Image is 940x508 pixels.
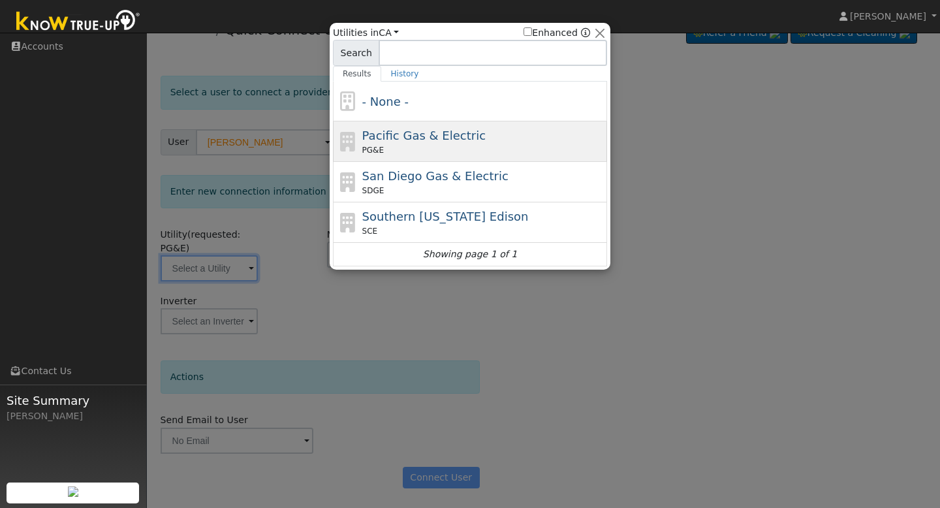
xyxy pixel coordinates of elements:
[362,185,384,197] span: SDGE
[362,225,378,237] span: SCE
[333,26,399,40] span: Utilities in
[7,409,140,423] div: [PERSON_NAME]
[68,486,78,497] img: retrieve
[524,27,532,36] input: Enhanced
[362,210,529,223] span: Southern [US_STATE] Edison
[381,66,429,82] a: History
[362,129,486,142] span: Pacific Gas & Electric
[379,27,399,38] a: CA
[423,247,517,261] i: Showing page 1 of 1
[333,40,379,66] span: Search
[333,66,381,82] a: Results
[524,26,578,40] label: Enhanced
[362,169,509,183] span: San Diego Gas & Electric
[362,95,409,108] span: - None -
[581,27,590,38] a: Enhanced Providers
[524,26,590,40] span: Show enhanced providers
[362,144,384,156] span: PG&E
[10,7,147,37] img: Know True-Up
[7,392,140,409] span: Site Summary
[850,11,926,22] span: [PERSON_NAME]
